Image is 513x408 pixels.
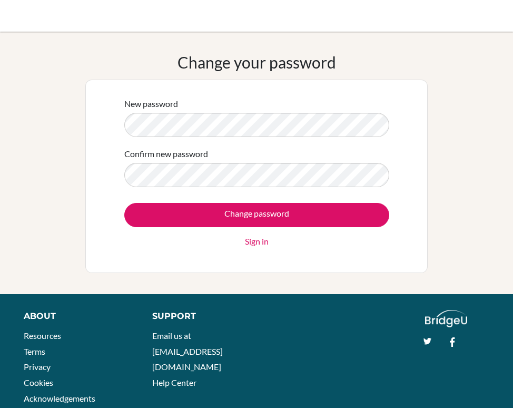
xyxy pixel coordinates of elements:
a: Terms [24,346,45,356]
a: Sign in [245,235,269,248]
img: logo_white@2x-f4f0deed5e89b7ecb1c2cc34c3e3d731f90f0f143d5ea2071677605dd97b5244.png [425,310,468,327]
a: Help Center [152,377,196,387]
h1: Change your password [177,53,336,72]
a: Cookies [24,377,53,387]
a: Privacy [24,362,51,372]
a: Resources [24,331,61,341]
input: Change password [124,203,389,227]
label: New password [124,98,178,110]
div: Support [152,310,247,323]
a: Acknowledgements [24,393,95,403]
label: Confirm new password [124,148,208,160]
a: Email us at [EMAIL_ADDRESS][DOMAIN_NAME] [152,331,223,372]
div: About [24,310,129,323]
